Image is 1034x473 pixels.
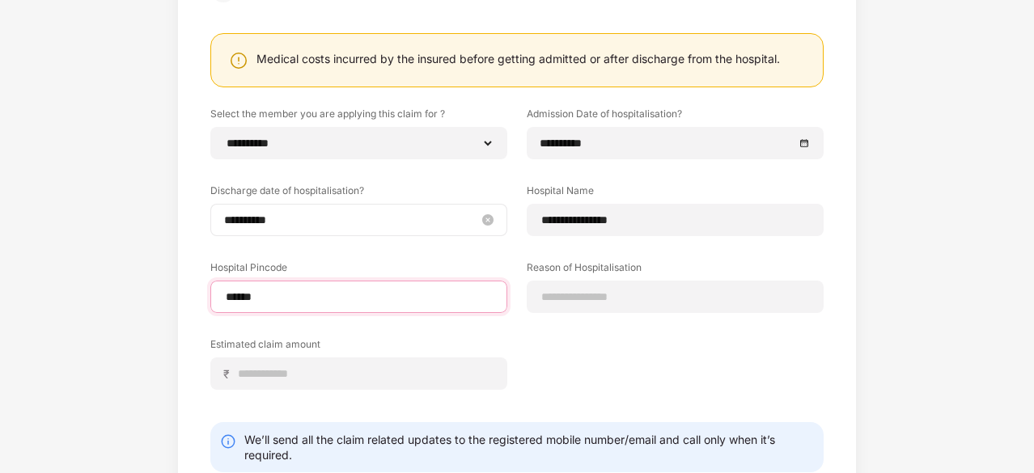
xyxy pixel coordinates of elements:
label: Select the member you are applying this claim for ? [210,107,507,127]
label: Admission Date of hospitalisation? [527,107,824,127]
label: Reason of Hospitalisation [527,260,824,281]
label: Estimated claim amount [210,337,507,357]
span: close-circle [482,214,494,226]
span: ₹ [223,366,236,382]
div: We’ll send all the claim related updates to the registered mobile number/email and call only when... [244,432,814,462]
label: Discharge date of hospitalisation? [210,184,507,204]
img: svg+xml;base64,PHN2ZyBpZD0iSW5mby0yMHgyMCIgeG1sbnM9Imh0dHA6Ly93d3cudzMub3JnLzIwMDAvc3ZnIiB3aWR0aD... [220,433,236,450]
label: Hospital Pincode [210,260,507,281]
img: svg+xml;base64,PHN2ZyBpZD0iV2FybmluZ18tXzI0eDI0IiBkYXRhLW5hbWU9Ildhcm5pbmcgLSAyNHgyNCIgeG1sbnM9Im... [229,51,248,70]
label: Hospital Name [527,184,824,204]
div: Medical costs incurred by the insured before getting admitted or after discharge from the hospital. [256,51,780,66]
